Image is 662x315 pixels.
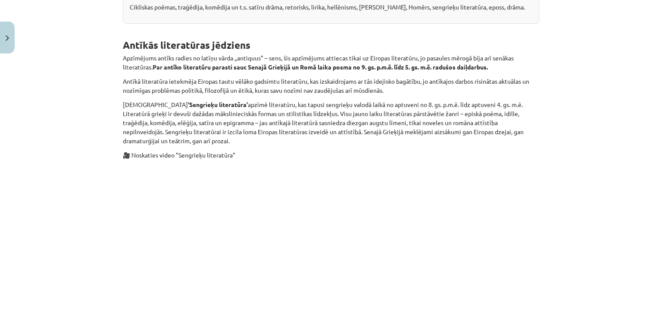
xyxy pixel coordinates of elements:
[6,35,9,41] img: icon-close-lesson-0947bae3869378f0d4975bcd49f059093ad1ed9edebbc8119c70593378902aed.svg
[123,39,250,51] strong: Antīkās literatūras jēdziens
[188,101,248,108] b: ‘Sengrieķu literatūra’
[123,77,539,95] p: Antīkā literatūra ietekmēja Eiropas tautu vēlāko gadsimtu literatūru, kas izskaidrojams ar tās id...
[123,151,539,160] p: 🎥 Noskaties video "Sengrieķu literatūra"
[123,100,539,145] p: [DEMOGRAPHIC_DATA] apzīmē literatūru, kas tapusi sengrieķu valodā laikā no aptuveni no 8. gs. p.m...
[153,63,488,71] b: Par antīko literatūru parasti sauc Senajā Grieķijā un Romā laika posma no 9. gs. p.m.ē. līdz 5. g...
[130,3,532,12] p: Cikliskas poēmas, traģēdija, komēdija un t.s. satīru drāma, retorisks, lirika, hellēnisms, [PERSO...
[123,54,539,72] p: Apzīmējums antīks radies no latīņu vārda „antiquus” – sens, šis apzīmējums attiecas tikai uz Eiro...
